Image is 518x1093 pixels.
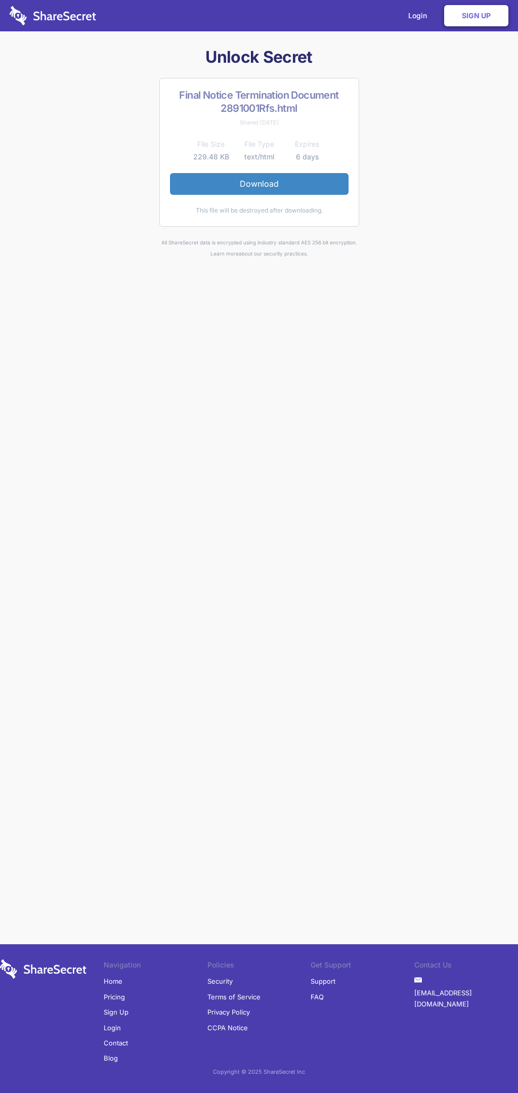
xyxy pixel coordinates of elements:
[210,250,239,257] a: Learn more
[104,1035,128,1050] a: Contact
[414,985,518,1012] a: [EMAIL_ADDRESS][DOMAIN_NAME]
[104,1020,121,1035] a: Login
[283,138,331,150] th: Expires
[311,959,414,974] li: Get Support
[311,974,335,989] a: Support
[10,6,96,25] img: logo-wordmark-white-trans-d4663122ce5f474addd5e946df7df03e33cb6a1c49d2221995e7729f52c070b2.svg
[104,1050,118,1066] a: Blog
[235,138,283,150] th: File Type
[444,5,508,26] a: Sign Up
[207,959,311,974] li: Policies
[187,151,235,163] td: 229.48 KB
[283,151,331,163] td: 6 days
[311,989,324,1004] a: FAQ
[207,1020,248,1035] a: CCPA Notice
[207,989,261,1004] a: Terms of Service
[207,1004,250,1020] a: Privacy Policy
[170,89,349,115] h2: Final Notice Termination Document 2891001Rfs.html
[235,151,283,163] td: text/html
[414,959,518,974] li: Contact Us
[207,974,233,989] a: Security
[104,959,207,974] li: Navigation
[104,1004,128,1020] a: Sign Up
[104,974,122,989] a: Home
[170,117,349,128] div: Shared [DATE]
[170,173,349,194] a: Download
[187,138,235,150] th: File Size
[170,205,349,216] div: This file will be destroyed after downloading.
[104,989,125,1004] a: Pricing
